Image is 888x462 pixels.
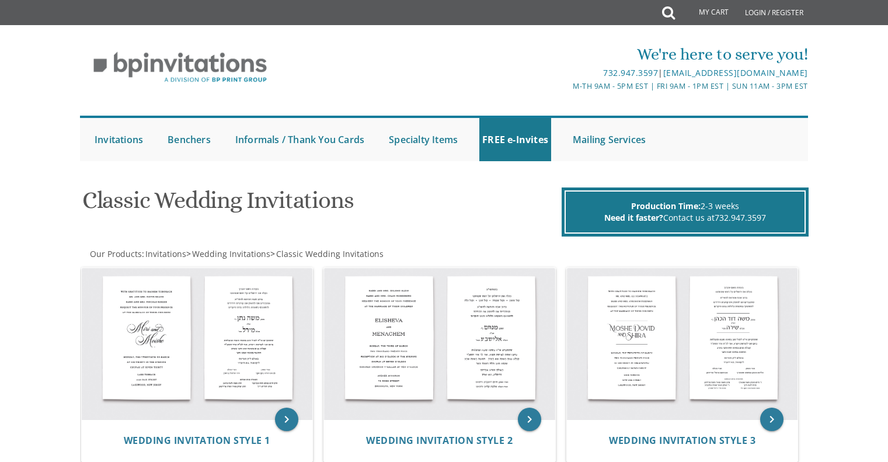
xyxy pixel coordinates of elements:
div: : [80,248,444,260]
a: Wedding Invitation Style 2 [366,435,513,446]
a: Mailing Services [570,118,649,161]
a: Our Products [89,248,142,259]
a: Wedding Invitation Style 1 [124,435,270,446]
a: Classic Wedding Invitations [275,248,384,259]
span: > [270,248,384,259]
span: Wedding Invitation Style 2 [366,434,513,447]
a: Benchers [165,118,214,161]
a: Specialty Items [386,118,461,161]
a: keyboard_arrow_right [760,408,783,431]
img: Wedding Invitation Style 2 [324,268,555,420]
div: M-Th 9am - 5pm EST | Fri 9am - 1pm EST | Sun 11am - 3pm EST [323,80,808,92]
span: Classic Wedding Invitations [276,248,384,259]
a: 732.947.3597 [603,67,658,78]
a: keyboard_arrow_right [275,408,298,431]
a: keyboard_arrow_right [518,408,541,431]
a: Invitations [144,248,186,259]
span: Wedding Invitation Style 1 [124,434,270,447]
span: Production Time: [631,200,701,211]
span: Invitations [145,248,186,259]
a: Wedding Invitation Style 3 [609,435,755,446]
div: | [323,66,808,80]
div: We're here to serve you! [323,43,808,66]
div: 2-3 weeks Contact us at [565,190,806,234]
a: Informals / Thank You Cards [232,118,367,161]
span: Wedding Invitations [192,248,270,259]
a: 732.947.3597 [715,212,766,223]
a: Wedding Invitations [191,248,270,259]
span: Wedding Invitation Style 3 [609,434,755,447]
span: > [186,248,270,259]
img: BP Invitation Loft [80,43,280,92]
img: Wedding Invitation Style 1 [82,268,313,420]
img: Wedding Invitation Style 3 [567,268,798,420]
span: Need it faster? [604,212,663,223]
h1: Classic Wedding Invitations [82,187,559,222]
a: FREE e-Invites [479,118,551,161]
a: [EMAIL_ADDRESS][DOMAIN_NAME] [663,67,808,78]
a: My Cart [674,1,737,25]
a: Invitations [92,118,146,161]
